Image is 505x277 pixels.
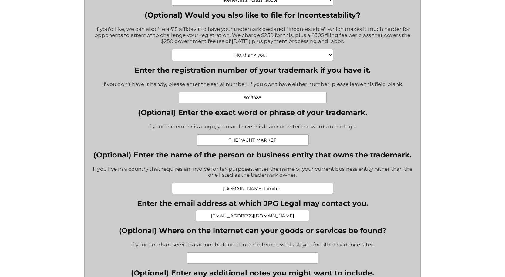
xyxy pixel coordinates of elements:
label: (Optional) Enter the exact word or phrase of your trademark. [138,108,367,117]
div: If you'd like, we can also file a §15 affidavit to have your trademark declared "Incontestable", ... [89,22,416,49]
label: Enter the email address at which JPG Legal may contact you. [137,199,368,208]
label: Enter the registration number of your trademark if you have it. [102,66,403,74]
label: (Optional) Where on the internet can your goods or services be found? [119,226,386,235]
div: If you don't have it handy, please enter the serial number. If you don't have either number, plea... [102,77,403,92]
label: (Optional) Enter the name of the person or business entity that owns the trademark. [89,150,416,159]
div: If your goods or services can not be found on the internet, we'll ask you for other evidence later. [119,238,386,252]
div: If you live in a country that requires an invoice for tax purposes, enter the name of your curren... [89,162,416,183]
label: (Optional) Would you also like to file for Incontestability? [89,11,416,19]
div: If your trademark is a logo, you can leave this blank or enter the words in the logo. [138,120,367,134]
